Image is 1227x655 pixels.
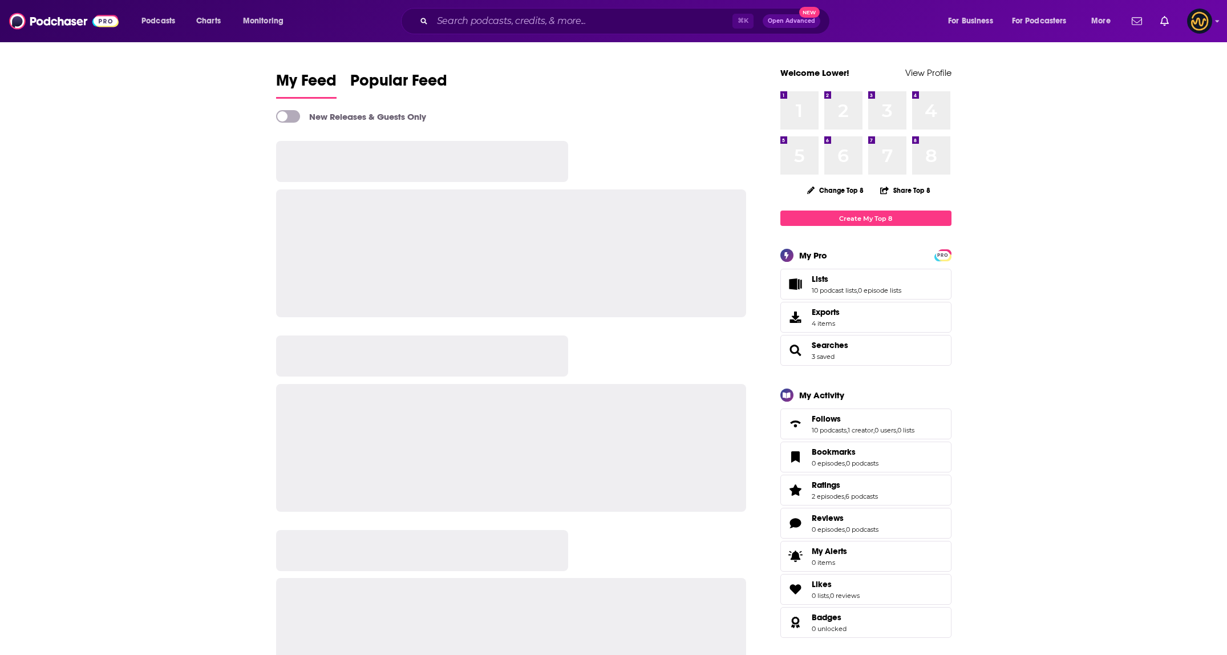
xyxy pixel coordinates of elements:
span: Lists [812,274,828,284]
a: Reviews [812,513,878,523]
span: Ratings [780,475,951,506]
a: Show notifications dropdown [1127,11,1147,31]
a: 2 episodes [812,492,844,500]
button: Show profile menu [1187,9,1212,34]
a: Badges [812,612,847,622]
span: Searches [780,335,951,366]
span: Open Advanced [768,18,815,24]
span: Exports [812,307,840,317]
span: More [1091,13,1111,29]
a: Searches [812,340,848,350]
a: Bookmarks [812,447,878,457]
span: Popular Feed [350,71,447,97]
button: Share Top 8 [880,179,931,201]
a: Welcome Lower! [780,67,849,78]
span: Charts [196,13,221,29]
span: Badges [812,612,841,622]
a: PRO [936,250,950,259]
a: 0 episodes [812,459,845,467]
span: , [845,459,846,467]
span: New [799,7,820,18]
span: For Podcasters [1012,13,1067,29]
img: Podchaser - Follow, Share and Rate Podcasts [9,10,119,32]
span: , [873,426,874,434]
span: Likes [780,574,951,605]
a: My Feed [276,71,337,99]
a: Likes [784,581,807,597]
a: Create My Top 8 [780,211,951,226]
a: View Profile [905,67,951,78]
a: Likes [812,579,860,589]
img: User Profile [1187,9,1212,34]
a: Exports [780,302,951,333]
a: New Releases & Guests Only [276,110,426,123]
a: Ratings [812,480,878,490]
a: Badges [784,614,807,630]
a: 0 users [874,426,896,434]
div: Search podcasts, credits, & more... [412,8,841,34]
button: Change Top 8 [800,183,871,197]
a: 0 reviews [830,592,860,600]
a: 0 episodes [812,525,845,533]
span: Bookmarks [812,447,856,457]
span: , [896,426,897,434]
a: My Alerts [780,541,951,572]
a: Ratings [784,482,807,498]
a: 0 lists [812,592,829,600]
span: Follows [780,409,951,439]
a: Follows [812,414,914,424]
button: open menu [1083,12,1125,30]
a: Follows [784,416,807,432]
span: Badges [780,607,951,638]
span: Reviews [812,513,844,523]
span: PRO [936,251,950,260]
span: For Business [948,13,993,29]
button: Open AdvancedNew [763,14,820,28]
a: 6 podcasts [845,492,878,500]
a: Reviews [784,515,807,531]
button: open menu [133,12,190,30]
span: , [844,492,845,500]
span: Exports [784,309,807,325]
span: My Feed [276,71,337,97]
a: 10 podcast lists [812,286,857,294]
a: 0 lists [897,426,914,434]
span: Bookmarks [780,442,951,472]
span: , [829,592,830,600]
span: My Alerts [812,546,847,556]
a: 0 episode lists [858,286,901,294]
span: 4 items [812,320,840,327]
a: 3 saved [812,353,835,361]
button: open menu [235,12,298,30]
a: Charts [189,12,228,30]
span: My Alerts [784,548,807,564]
a: 0 unlocked [812,625,847,633]
div: My Activity [799,390,844,401]
span: , [857,286,858,294]
span: 0 items [812,559,847,567]
span: , [845,525,846,533]
button: open menu [940,12,1007,30]
a: 0 podcasts [846,459,878,467]
a: Popular Feed [350,71,447,99]
a: 1 creator [848,426,873,434]
input: Search podcasts, credits, & more... [432,12,732,30]
span: Follows [812,414,841,424]
a: Show notifications dropdown [1156,11,1173,31]
span: Logged in as LowerStreet [1187,9,1212,34]
span: Monitoring [243,13,284,29]
span: Podcasts [141,13,175,29]
span: Lists [780,269,951,300]
span: Likes [812,579,832,589]
span: Reviews [780,508,951,539]
a: 10 podcasts [812,426,847,434]
a: Bookmarks [784,449,807,465]
button: open menu [1005,12,1083,30]
span: , [847,426,848,434]
span: ⌘ K [732,14,754,29]
a: Searches [784,342,807,358]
